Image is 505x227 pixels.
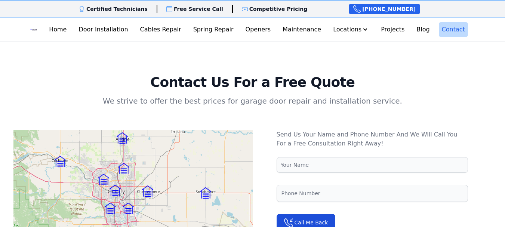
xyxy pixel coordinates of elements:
[137,22,184,37] a: Cables Repair
[117,132,128,144] img: Marker
[330,22,372,37] button: Locations
[118,163,129,174] img: Marker
[13,75,492,90] h2: Contact Us For a Free Quote
[76,22,131,37] a: Door Installation
[349,4,420,14] a: [PHONE_NUMBER]
[413,22,432,37] a: Blog
[142,185,153,197] img: Marker
[105,203,116,214] img: Marker
[249,5,308,13] p: Competitive Pricing
[110,185,121,196] img: Marker
[243,22,274,37] a: Openers
[46,22,70,37] a: Home
[280,22,324,37] a: Maintenance
[200,187,211,199] img: Marker
[30,24,37,36] img: Logo
[55,156,66,167] img: Marker
[13,96,492,106] p: We strive to offer the best prices for garage door repair and installation service.
[277,157,468,173] input: Your Name
[439,22,468,37] a: Contact
[123,203,134,214] img: Marker
[378,22,407,37] a: Projects
[190,22,237,37] a: Spring Repair
[277,130,468,148] p: Send Us Your Name and Phone Number And We Will Call You For a Free Consultation Right Away!
[174,5,223,13] p: Free Service Call
[277,185,468,202] input: Phone Number
[98,174,109,185] img: Marker
[86,5,148,13] p: Certified Technicians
